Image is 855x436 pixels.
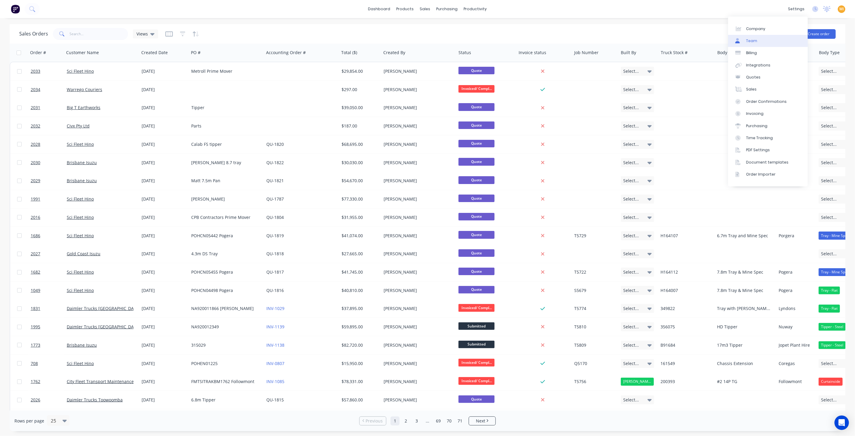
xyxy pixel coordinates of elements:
[67,196,94,202] a: Sci Fleet Hino
[342,123,377,129] div: $187.00
[31,263,67,281] a: 1682
[384,214,450,220] div: [PERSON_NAME]
[67,178,97,183] a: Brisbane Isuzu
[458,268,495,275] span: Quote
[142,233,187,239] div: [DATE]
[142,214,187,220] div: [DATE]
[821,397,837,403] span: Select...
[192,342,258,348] div: 315029
[31,269,40,275] span: 1682
[141,50,168,56] div: Created Date
[384,397,450,403] div: [PERSON_NAME]
[746,147,770,153] div: PDF Settings
[383,50,405,56] div: Created By
[365,5,394,14] a: dashboard
[394,5,417,14] div: products
[67,379,134,384] a: City Fleet Transport Maintenance
[574,342,614,348] div: T5809
[142,251,187,257] div: [DATE]
[519,50,546,56] div: Invoice status
[779,361,812,367] div: Coregas
[728,83,808,95] a: Sales
[67,397,123,403] a: Daimler Trucks Toowoomba
[445,416,454,425] a: Page 70
[384,287,450,293] div: [PERSON_NAME]
[266,251,284,256] a: QU-1818
[31,227,67,245] a: 1686
[384,160,450,166] div: [PERSON_NAME]
[746,123,768,129] div: Purchasing
[779,324,812,330] div: Nuway
[746,26,765,32] div: Company
[821,141,837,147] span: Select...
[746,38,757,44] div: Team
[821,68,837,74] span: Select...
[142,123,187,129] div: [DATE]
[142,342,187,348] div: [DATE]
[342,233,377,239] div: $41,074.00
[192,306,258,312] div: NA920011866 [PERSON_NAME]
[192,123,258,129] div: Parts
[142,379,187,385] div: [DATE]
[728,35,808,47] a: Team
[192,379,258,385] div: FMTSITRAKBM1762 Followmont
[342,342,377,348] div: $82,720.00
[458,249,495,257] span: Quote
[391,416,400,425] a: Page 1 is your current page
[31,361,38,367] span: 708
[266,214,284,220] a: QU-1804
[192,141,258,147] div: Calab FS tipper
[366,418,383,424] span: Previous
[67,324,140,330] a: Daimler Trucks [GEOGRAPHIC_DATA]
[31,190,67,208] a: 1991
[192,196,258,202] div: [PERSON_NAME]
[67,269,94,275] a: Sci Fleet Hino
[384,233,450,239] div: [PERSON_NAME]
[819,232,851,239] div: Tray - Mine Spec
[458,213,495,220] span: Quote
[67,68,94,74] a: Sci Fleet Hino
[458,195,495,202] span: Quote
[839,6,844,12] span: MI
[30,50,46,56] div: Order #
[31,105,40,111] span: 2031
[384,123,450,129] div: [PERSON_NAME]
[67,233,94,238] a: Sci Fleet Hino
[412,416,421,425] a: Page 3
[192,214,258,220] div: CPB Contractors Prime Mover
[384,269,450,275] div: [PERSON_NAME]
[821,196,837,202] span: Select...
[621,50,636,56] div: Built By
[266,324,284,330] a: INV-1139
[342,287,377,293] div: $40,810.00
[458,341,495,348] span: Submitted
[136,31,148,37] span: Views
[384,105,450,111] div: [PERSON_NAME]
[661,269,710,275] div: H164112
[717,342,771,348] div: 17m3 Tipper
[342,306,377,312] div: $37,895.00
[574,361,614,367] div: Q5170
[142,397,187,403] div: [DATE]
[67,306,140,311] a: Daimler Trucks [GEOGRAPHIC_DATA]
[31,336,67,354] a: 1773
[142,105,187,111] div: [DATE]
[384,68,450,74] div: [PERSON_NAME]
[31,141,40,147] span: 2028
[819,287,840,294] div: Tray - Flat
[779,287,812,293] div: Pogera
[142,160,187,166] div: [DATE]
[342,141,377,147] div: $68,695.00
[384,196,450,202] div: [PERSON_NAME]
[342,269,377,275] div: $41,745.00
[779,306,812,312] div: Lyndons
[458,103,495,111] span: Quote
[192,361,258,367] div: POHEN01225
[661,324,710,330] div: 356075
[342,68,377,74] div: $29,854.00
[458,176,495,184] span: Quote
[574,306,614,312] div: T5774
[31,281,67,299] a: 1049
[623,141,639,147] span: Select...
[801,29,836,39] button: Create order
